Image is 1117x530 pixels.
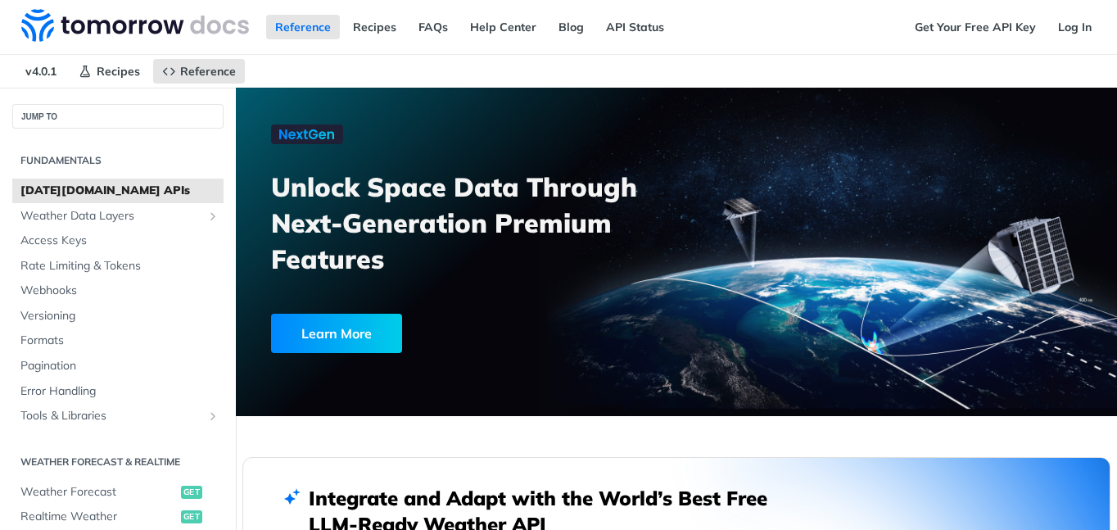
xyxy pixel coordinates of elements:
a: Weather Forecastget [12,480,224,505]
a: Tools & LibrariesShow subpages for Tools & Libraries [12,404,224,428]
span: Formats [20,333,219,349]
span: Rate Limiting & Tokens [20,258,219,274]
a: Pagination [12,354,224,378]
span: Webhooks [20,283,219,299]
a: Reference [266,15,340,39]
a: [DATE][DOMAIN_NAME] APIs [12,179,224,203]
span: v4.0.1 [16,59,66,84]
button: Show subpages for Tools & Libraries [206,410,219,423]
h2: Fundamentals [12,153,224,168]
button: JUMP TO [12,104,224,129]
a: Error Handling [12,379,224,404]
img: Tomorrow.io Weather API Docs [21,9,249,42]
a: Recipes [70,59,149,84]
span: Reference [180,64,236,79]
a: Reference [153,59,245,84]
a: Access Keys [12,229,224,253]
a: Rate Limiting & Tokens [12,254,224,279]
span: Weather Forecast [20,484,177,501]
a: Recipes [344,15,405,39]
a: FAQs [409,15,457,39]
span: Access Keys [20,233,219,249]
div: Learn More [271,314,402,353]
a: Weather Data LayersShow subpages for Weather Data Layers [12,204,224,229]
button: Show subpages for Weather Data Layers [206,210,219,223]
a: Get Your Free API Key [906,15,1045,39]
h2: Weather Forecast & realtime [12,455,224,469]
span: get [181,486,202,499]
span: Versioning [20,308,219,324]
span: get [181,510,202,523]
a: Realtime Weatherget [12,505,224,529]
a: Log In [1049,15,1101,39]
a: API Status [597,15,673,39]
span: [DATE][DOMAIN_NAME] APIs [20,183,219,199]
span: Error Handling [20,383,219,400]
span: Pagination [20,358,219,374]
span: Realtime Weather [20,509,177,525]
span: Recipes [97,64,140,79]
a: Webhooks [12,279,224,303]
a: Blog [549,15,593,39]
a: Learn More [271,314,609,353]
a: Help Center [461,15,545,39]
a: Versioning [12,304,224,328]
span: Weather Data Layers [20,208,202,224]
img: NextGen [271,125,343,144]
span: Tools & Libraries [20,408,202,424]
a: Formats [12,328,224,353]
h3: Unlock Space Data Through Next-Generation Premium Features [271,169,694,277]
